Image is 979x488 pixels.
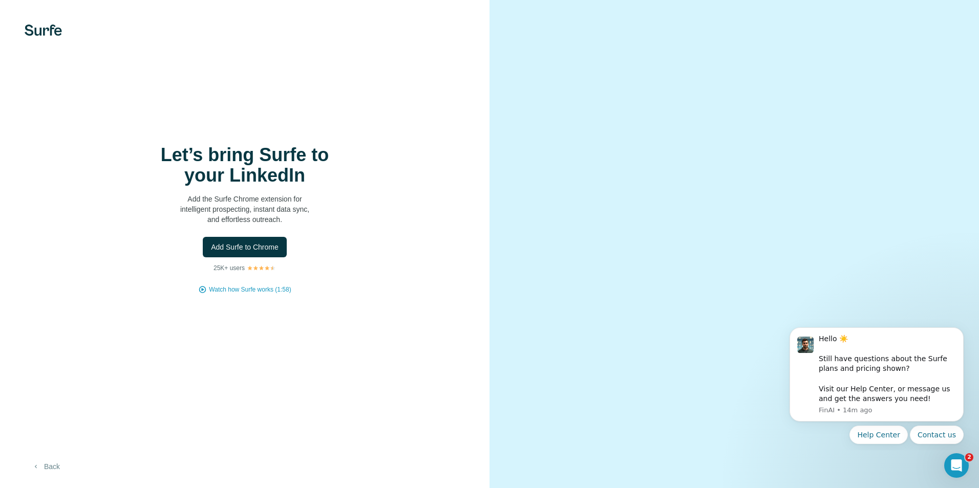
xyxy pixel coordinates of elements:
[142,194,347,225] p: Add the Surfe Chrome extension for intelligent prospecting, instant data sync, and effortless out...
[209,285,291,294] button: Watch how Surfe works (1:58)
[203,237,287,257] button: Add Surfe to Chrome
[142,145,347,186] h1: Let’s bring Surfe to your LinkedIn
[247,265,276,271] img: Rating Stars
[965,453,973,461] span: 2
[25,25,62,36] img: Surfe's logo
[211,242,279,252] span: Add Surfe to Chrome
[944,453,969,478] iframe: Intercom live chat
[25,457,67,476] button: Back
[214,263,245,273] p: 25K+ users
[774,318,979,450] iframe: Intercom notifications message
